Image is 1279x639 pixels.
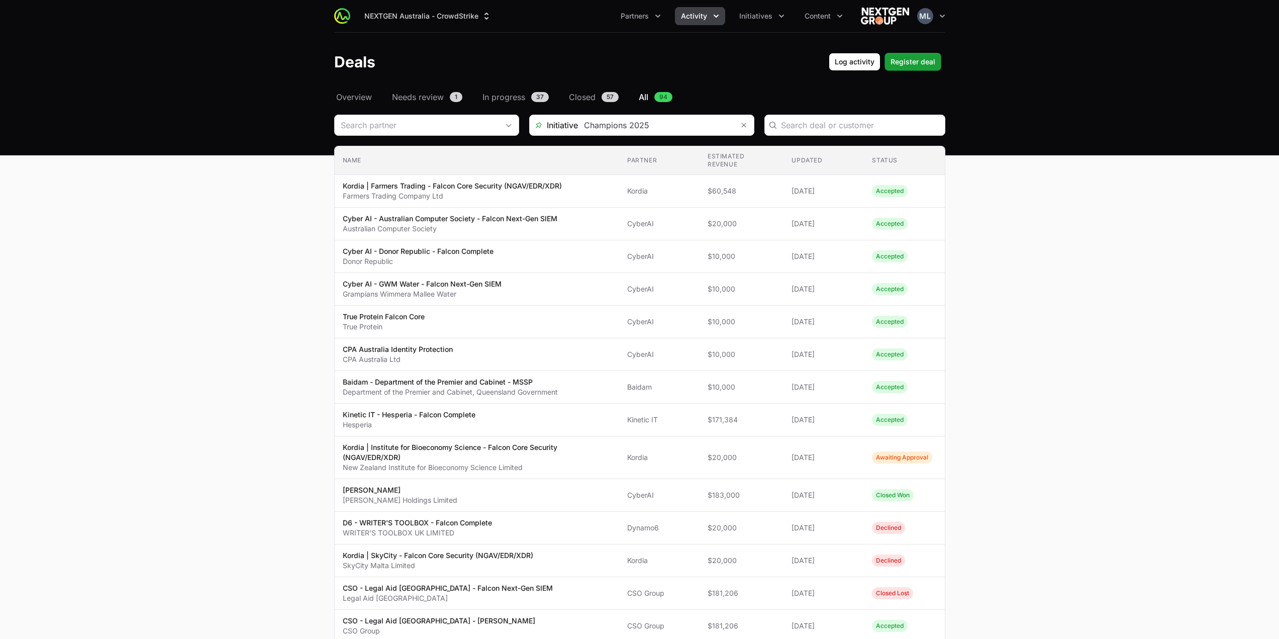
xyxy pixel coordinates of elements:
[350,7,849,25] div: Main navigation
[343,214,557,224] p: Cyber AI - Australian Computer Society - Falcon Next-Gen SIEM
[343,616,535,626] p: CSO - Legal Aid [GEOGRAPHIC_DATA] - [PERSON_NAME]
[358,7,498,25] div: Supplier switch menu
[343,191,562,201] p: Farmers Trading Company Ltd
[708,588,775,598] span: $181,206
[627,523,692,533] span: Dynamo6
[681,11,707,21] span: Activity
[917,8,933,24] img: Mustafa Larki
[343,551,533,561] p: Kordia | SkyCity - Falcon Core Security (NGAV/EDR/XDR)
[343,322,425,332] p: True Protein
[799,7,849,25] div: Content menu
[799,7,849,25] button: Content
[343,626,535,636] p: CSO Group
[708,621,775,631] span: $181,206
[343,354,453,364] p: CPA Australia Ltd
[480,91,551,103] a: In progress37
[343,583,553,593] p: CSO - Legal Aid [GEOGRAPHIC_DATA] - Falcon Next-Gen SIEM
[708,186,775,196] span: $60,548
[619,146,700,175] th: Partner
[627,219,692,229] span: CyberAI
[733,7,791,25] button: Initiatives
[675,7,725,25] div: Activity menu
[627,621,692,631] span: CSO Group
[675,7,725,25] button: Activity
[343,246,494,256] p: Cyber AI - Donor Republic - Falcon Complete
[734,115,754,135] button: Remove
[792,219,856,229] span: [DATE]
[792,588,856,598] span: [DATE]
[343,495,457,505] p: [PERSON_NAME] Holdings Limited
[864,146,944,175] th: Status
[343,377,558,387] p: Baidam - Department of the Premier and Cabinet - MSSP
[792,556,856,566] span: [DATE]
[884,53,941,71] button: Register deal
[531,92,549,102] span: 37
[829,53,941,71] div: Primary actions
[343,181,562,191] p: Kordia | Farmers Trading - Falcon Core Security (NGAV/EDR/XDR)
[343,561,533,571] p: SkyCity Malta Limited
[627,349,692,359] span: CyberAI
[792,349,856,359] span: [DATE]
[334,53,375,71] h1: Deals
[627,556,692,566] span: Kordia
[654,92,672,102] span: 94
[358,7,498,25] button: NEXTGEN Australia - CrowdStrike
[805,11,831,21] span: Content
[708,523,775,533] span: $20,000
[343,593,553,603] p: Legal Aid [GEOGRAPHIC_DATA]
[627,588,692,598] span: CSO Group
[792,523,856,533] span: [DATE]
[343,485,457,495] p: [PERSON_NAME]
[621,11,649,21] span: Partners
[334,91,945,103] nav: Deals navigation
[708,415,775,425] span: $171,384
[835,56,874,68] span: Log activity
[343,289,502,299] p: Grampians Wimmera Mallee Water
[343,256,494,266] p: Donor Republic
[390,91,464,103] a: Needs review1
[615,7,667,25] div: Partners menu
[792,490,856,500] span: [DATE]
[530,119,578,131] span: Initiative
[708,556,775,566] span: $20,000
[627,251,692,261] span: CyberAI
[792,621,856,631] span: [DATE]
[708,251,775,261] span: $10,000
[627,186,692,196] span: Kordia
[708,452,775,463] span: $20,000
[335,115,499,135] input: Search partner
[627,284,692,294] span: CyberAI
[627,490,692,500] span: CyberAI
[343,312,425,322] p: True Protein Falcon Core
[335,146,620,175] th: Name
[708,349,775,359] span: $10,000
[637,91,674,103] a: All94
[829,53,880,71] button: Log activity
[343,224,557,234] p: Australian Computer Society
[334,91,374,103] a: Overview
[567,91,621,103] a: Closed57
[708,382,775,392] span: $10,000
[792,186,856,196] span: [DATE]
[392,91,444,103] span: Needs review
[343,387,558,397] p: Department of the Premier and Cabinet, Queensland Government
[708,490,775,500] span: $183,000
[482,91,525,103] span: In progress
[627,317,692,327] span: CyberAI
[343,410,475,420] p: Kinetic IT - Hesperia - Falcon Complete
[708,219,775,229] span: $20,000
[708,317,775,327] span: $10,000
[639,91,648,103] span: All
[627,415,692,425] span: Kinetic IT
[739,11,772,21] span: Initiatives
[343,420,475,430] p: Hesperia
[343,463,612,473] p: New Zealand Institute for Bioeconomy Science Limited
[627,452,692,463] span: Kordia
[627,382,692,392] span: Baidam
[615,7,667,25] button: Partners
[861,6,909,26] img: NEXTGEN Australia
[343,344,453,354] p: CPA Australia Identity Protection
[792,317,856,327] span: [DATE]
[602,92,619,102] span: 57
[792,452,856,463] span: [DATE]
